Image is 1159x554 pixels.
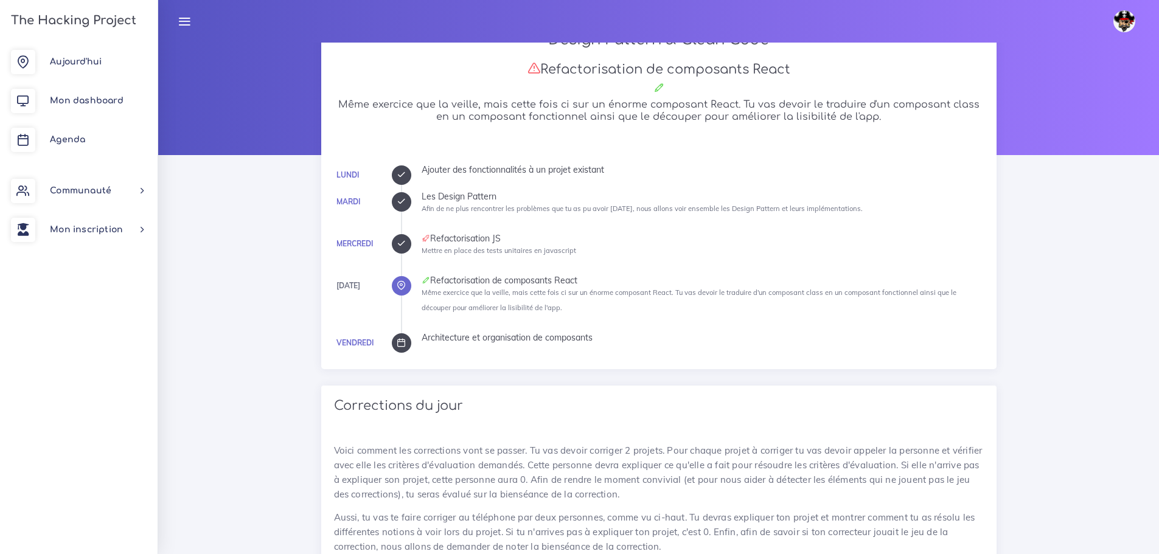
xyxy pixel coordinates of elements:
div: Refactorisation de composants React [422,276,984,285]
span: Communauté [50,186,111,195]
a: Mercredi [336,239,373,248]
span: Mon inscription [50,225,123,234]
img: avatar [1113,10,1135,32]
small: Même exercice que la veille, mais cette fois ci sur un énorme composant React. Tu vas devoir le t... [422,288,956,312]
small: Mettre en place des tests unitaires en javascript [422,246,576,255]
p: Voici comment les corrections vont se passer. Tu vas devoir corriger 2 projets. Pour chaque proje... [334,443,984,502]
span: Aujourd'hui [50,57,102,66]
a: Mardi [336,197,360,206]
div: Refactorisation JS [422,234,984,243]
p: Aussi, tu vas te faire corriger au téléphone par deux personnes, comme vu ci-haut. Tu devras expl... [334,510,984,554]
h3: Refactorisation de composants React [334,61,984,77]
h5: Même exercice que la veille, mais cette fois ci sur un énorme composant React. Tu vas devoir le t... [334,99,984,122]
div: Les Design Pattern [422,192,984,201]
span: Mon dashboard [50,96,124,105]
a: Vendredi [336,338,374,347]
div: Architecture et organisation de composants [422,333,984,342]
span: Agenda [50,135,85,144]
a: Lundi [336,170,359,179]
small: Afin de ne plus rencontrer les problèmes que tu as pu avoir [DATE], nous allons voir ensemble les... [422,204,863,213]
h3: The Hacking Project [7,14,136,27]
h3: Corrections du jour [334,398,984,414]
div: Ajouter des fonctionnalités à un projet existant [422,165,984,174]
div: [DATE] [336,279,360,293]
